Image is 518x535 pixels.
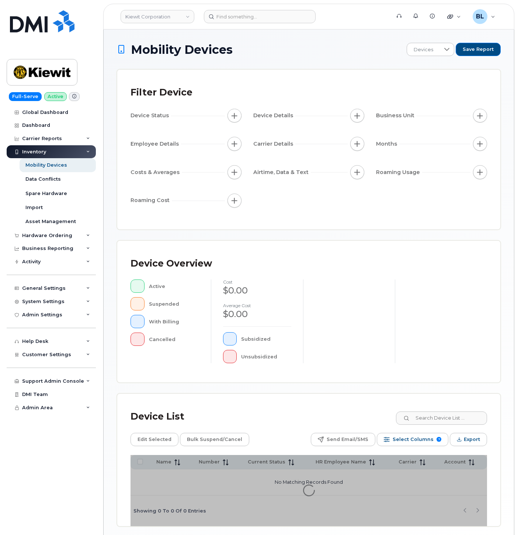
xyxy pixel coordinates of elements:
h4: cost [223,279,291,284]
div: Suspended [149,297,199,310]
span: Send Email/SMS [327,434,368,445]
span: 7 [437,437,441,442]
span: Costs & Averages [131,169,182,176]
button: Export [450,433,487,446]
span: Carrier Details [253,140,295,148]
div: Subsidized [241,332,291,345]
button: Save Report [456,43,501,56]
div: Cancelled [149,333,199,346]
span: Device Details [253,112,295,119]
div: $0.00 [223,308,291,320]
span: Select Columns [393,434,434,445]
span: Bulk Suspend/Cancel [187,434,242,445]
button: Select Columns 7 [377,433,448,446]
span: Mobility Devices [131,43,233,56]
div: Device List [131,407,184,426]
span: Airtime, Data & Text [253,169,311,176]
div: Device Overview [131,254,212,273]
span: Employee Details [131,140,181,148]
div: Unsubsidized [241,350,291,363]
div: Filter Device [131,83,192,102]
span: Edit Selected [138,434,171,445]
div: Active [149,279,199,293]
span: Export [464,434,480,445]
span: Device Status [131,112,171,119]
h4: Average cost [223,303,291,308]
button: Edit Selected [131,433,178,446]
span: Save Report [463,46,494,53]
div: $0.00 [223,284,291,297]
span: Roaming Usage [376,169,422,176]
span: Devices [407,43,440,56]
span: Months [376,140,399,148]
button: Send Email/SMS [311,433,375,446]
button: Bulk Suspend/Cancel [180,433,249,446]
div: With Billing [149,315,199,328]
input: Search Device List ... [396,411,487,425]
span: Roaming Cost [131,197,172,204]
span: Business Unit [376,112,417,119]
